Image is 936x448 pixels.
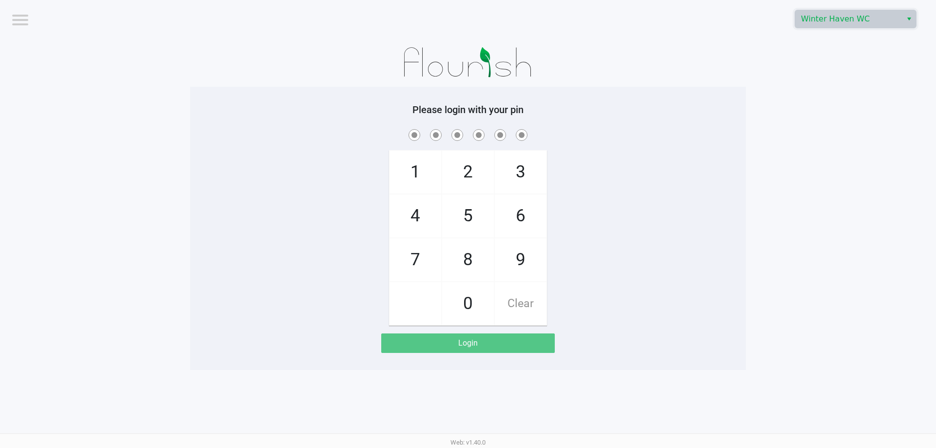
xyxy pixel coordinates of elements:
[390,151,441,194] span: 1
[495,195,546,237] span: 6
[495,151,546,194] span: 3
[442,195,494,237] span: 5
[390,238,441,281] span: 7
[801,13,896,25] span: Winter Haven WC
[197,104,739,116] h5: Please login with your pin
[442,282,494,325] span: 0
[902,10,916,28] button: Select
[442,151,494,194] span: 2
[495,238,546,281] span: 9
[495,282,546,325] span: Clear
[390,195,441,237] span: 4
[442,238,494,281] span: 8
[450,439,486,446] span: Web: v1.40.0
